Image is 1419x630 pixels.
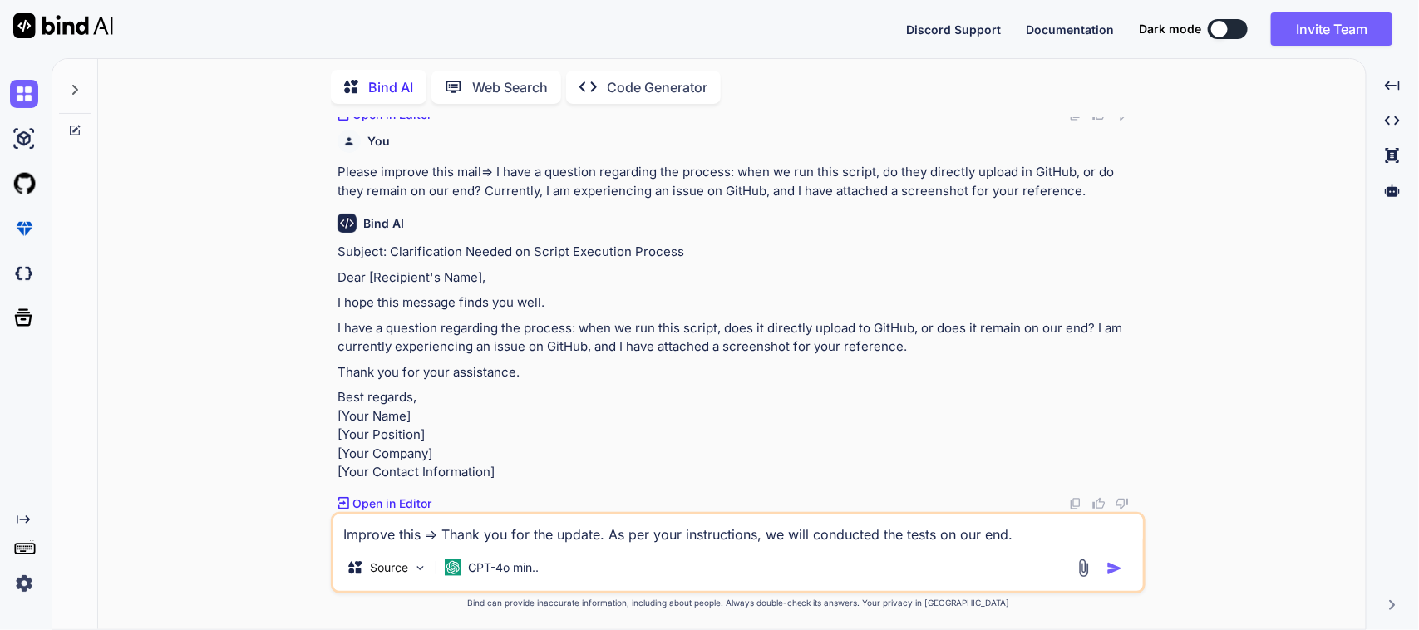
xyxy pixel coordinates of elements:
[338,388,1142,482] p: Best regards, [Your Name] [Your Position] [Your Company] [Your Contact Information]
[1069,497,1082,510] img: copy
[472,77,548,97] p: Web Search
[338,243,1142,262] p: Subject: Clarification Needed on Script Execution Process
[10,214,38,243] img: premium
[13,13,113,38] img: Bind AI
[445,559,461,576] img: GPT-4o mini
[607,77,707,97] p: Code Generator
[331,597,1146,609] p: Bind can provide inaccurate information, including about people. Always double-check its answers....
[1092,497,1106,510] img: like
[370,559,408,576] p: Source
[906,22,1001,37] span: Discord Support
[1074,559,1093,578] img: attachment
[10,125,38,153] img: ai-studio
[338,319,1142,357] p: I have a question regarding the process: when we run this script, does it directly upload to GitH...
[338,268,1142,288] p: Dear [Recipient's Name],
[1026,22,1114,37] span: Documentation
[367,133,390,150] h6: You
[10,569,38,598] img: settings
[10,170,38,198] img: githubLight
[352,495,431,512] p: Open in Editor
[338,293,1142,313] p: I hope this message finds you well.
[338,363,1142,382] p: Thank you for your assistance.
[1026,21,1114,38] button: Documentation
[338,163,1142,200] p: Please improve this mail=> I have a question regarding the process: when we run this script, do t...
[1139,21,1201,37] span: Dark mode
[10,259,38,288] img: darkCloudIdeIcon
[413,561,427,575] img: Pick Models
[906,21,1001,38] button: Discord Support
[333,514,1143,544] textarea: Improve this => Thank you for the update. As per your instructions, we will conducted the tests o...
[468,559,539,576] p: GPT-4o min..
[1271,12,1392,46] button: Invite Team
[10,80,38,108] img: chat
[1116,497,1129,510] img: dislike
[368,77,413,97] p: Bind AI
[1106,560,1123,577] img: icon
[363,215,404,232] h6: Bind AI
